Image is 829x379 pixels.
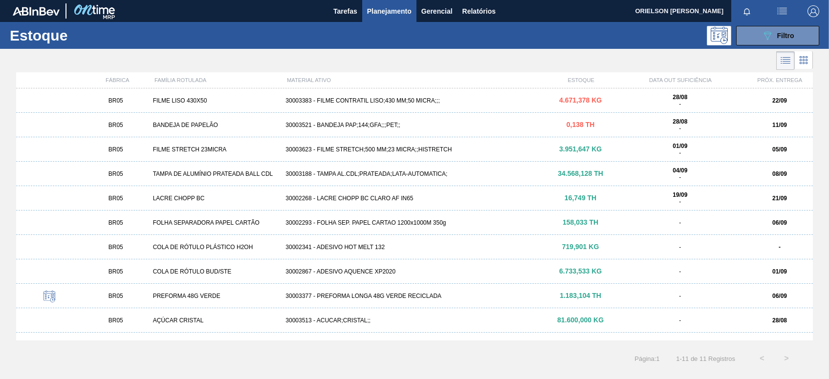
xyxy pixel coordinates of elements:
span: - [679,293,681,299]
strong: 21/09 [772,195,787,202]
span: BR05 [109,317,123,324]
div: 30003377 - PREFORMA LONGA 48G VERDE RECICLADA [282,293,547,299]
strong: 28/08 [772,317,787,324]
span: - [679,317,681,324]
div: Estoque Programado [20,291,79,304]
strong: 28/08 [673,118,687,125]
div: MATERIAL ATIVO [283,77,548,83]
span: 4.671,378 KG [559,96,602,104]
div: Visão em Cards [795,51,813,70]
strong: 01/09 [772,268,787,275]
div: TAMPA DE ALUMÍNIO PRATEADA BALL CDL [149,170,282,177]
span: 81.600,000 KG [557,316,604,324]
div: FOLHA SEPARADORA PAPEL CARTÃO [149,219,282,226]
span: BR05 [109,219,123,226]
span: 719,901 KG [562,243,599,251]
span: BR05 [109,97,123,104]
span: - [679,244,681,251]
div: 30003521 - BANDEJA PAP;144;GFA;;;PET;; [282,122,547,128]
span: - [679,125,681,132]
span: Gerencial [421,5,453,17]
button: Filtro [736,26,819,45]
div: PRÓX. ENTREGA [747,77,813,83]
span: 34.568,128 TH [558,169,603,177]
div: PREFORMA 48G VERDE [149,293,282,299]
strong: - [779,244,781,251]
span: BR05 [109,195,123,202]
div: Pogramando: nenhum usuário selecionado [707,26,731,45]
span: - [679,268,681,275]
div: AÇÚCAR CRISTAL [149,317,282,324]
div: COLA DE RÓTULO BUD/STE [149,268,282,275]
span: 6.733,533 KG [559,267,602,275]
div: 30003513 - ACUCAR;CRISTAL;; [282,317,547,324]
span: - [679,174,681,181]
button: Notificações [731,4,763,18]
div: COLA DE RÓTULO PLÁSTICO H2OH [149,244,282,251]
strong: 19/09 [673,191,687,198]
h1: Estoque [10,30,153,41]
strong: 05/09 [772,146,787,153]
div: 30002867 - ADESIVO AQUENCE XP2020 [282,268,547,275]
span: 0,138 TH [567,121,595,128]
span: BR05 [109,244,123,251]
div: DATA OUT SUFICIÊNCIA [614,77,747,83]
strong: 28/08 [673,94,687,101]
strong: 22/09 [772,97,787,104]
span: 158,033 TH [563,218,598,226]
div: 30002268 - LACRE CHOPP BC CLARO AF IN65 [282,195,547,202]
span: Tarefas [333,5,357,17]
div: 30003188 - TAMPA AL.CDL;PRATEADA;LATA-AUTOMATICA; [282,170,547,177]
span: Planejamento [367,5,412,17]
span: 16,749 TH [565,194,596,202]
span: BR05 [109,268,123,275]
div: 30002293 - FOLHA SEP. PAPEL CARTAO 1200x1000M 350g [282,219,547,226]
span: - [679,101,681,107]
span: - [679,198,681,205]
span: BR05 [109,293,123,299]
span: 1 - 11 de 11 Registros [675,355,735,362]
button: < [750,346,774,371]
div: FÁBRICA [85,77,151,83]
div: ESTOQUE [548,77,614,83]
strong: 06/09 [772,293,787,299]
span: BR05 [109,146,123,153]
span: BR05 [109,170,123,177]
span: Filtro [777,32,794,40]
span: Relatórios [462,5,496,17]
strong: 11/09 [772,122,787,128]
div: LACRE CHOPP BC [149,195,282,202]
span: - [679,219,681,226]
img: TNhmsLtSVTkK8tSr43FrP2fwEKptu5GPRR3wAAAABJRU5ErkJggg== [13,7,60,16]
img: userActions [776,5,788,17]
span: - [679,149,681,156]
span: 3.951,647 KG [559,145,602,153]
span: Página : 1 [634,355,659,362]
strong: 08/09 [772,170,787,177]
div: Visão em Lista [776,51,795,70]
img: Logout [807,5,819,17]
div: FILME LISO 430X50 [149,97,282,104]
strong: 01/09 [673,143,687,149]
button: > [774,346,799,371]
strong: 04/09 [673,167,687,174]
div: FAMÍLIA ROTULADA [151,77,283,83]
span: BR05 [109,122,123,128]
div: 30002341 - ADESIVO HOT MELT 132 [282,244,547,251]
div: 30003623 - FILME STRETCH;500 MM;23 MICRA;;HISTRETCH [282,146,547,153]
div: FILME STRETCH 23MICRA [149,146,282,153]
span: 1.183,104 TH [560,292,601,299]
div: 30003383 - FILME CONTRATIL LISO;430 MM;50 MICRA;;; [282,97,547,104]
strong: 06/09 [772,219,787,226]
div: BANDEJA DE PAPELÃO [149,122,282,128]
